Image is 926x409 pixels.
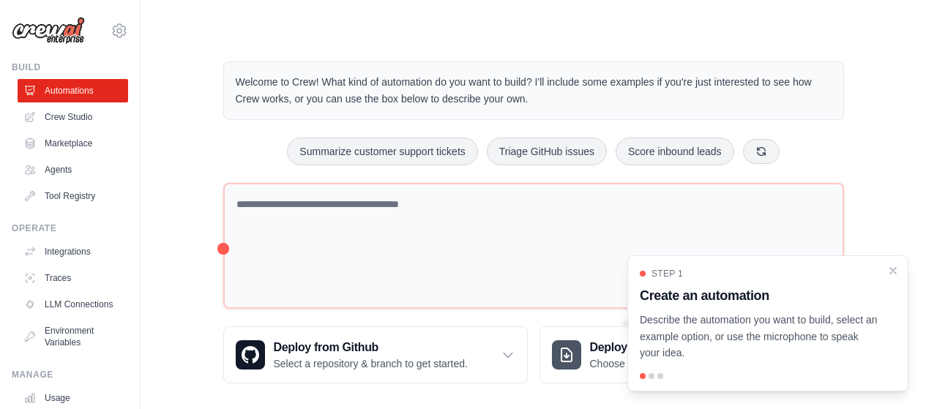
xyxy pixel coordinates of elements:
[12,222,128,234] div: Operate
[18,240,128,263] a: Integrations
[18,184,128,208] a: Tool Registry
[236,74,832,108] p: Welcome to Crew! What kind of automation do you want to build? I'll include some examples if you'...
[18,79,128,102] a: Automations
[18,319,128,354] a: Environment Variables
[18,105,128,129] a: Crew Studio
[287,138,477,165] button: Summarize customer support tickets
[487,138,607,165] button: Triage GitHub issues
[651,268,683,279] span: Step 1
[590,339,714,356] h3: Deploy from zip file
[274,356,468,371] p: Select a repository & branch to get started.
[18,266,128,290] a: Traces
[640,285,878,306] h3: Create an automation
[12,17,85,45] img: Logo
[18,293,128,316] a: LLM Connections
[274,339,468,356] h3: Deploy from Github
[590,356,714,371] p: Choose a zip file to upload.
[12,61,128,73] div: Build
[12,369,128,380] div: Manage
[616,138,734,165] button: Score inbound leads
[640,312,878,361] p: Describe the automation you want to build, select an example option, or use the microphone to spe...
[18,132,128,155] a: Marketplace
[887,265,899,277] button: Close walkthrough
[18,158,128,181] a: Agents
